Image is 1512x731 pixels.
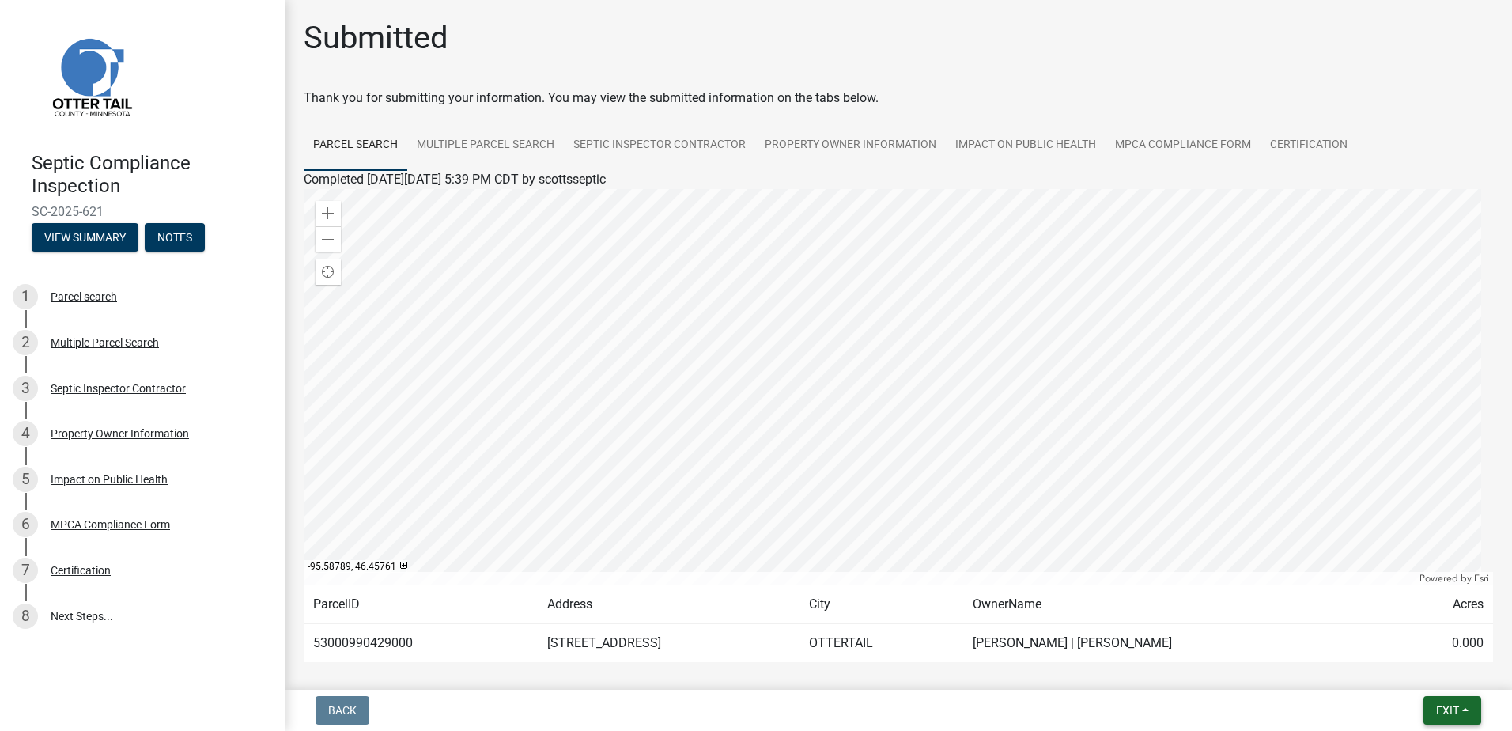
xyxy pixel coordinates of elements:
[328,704,357,717] span: Back
[51,565,111,576] div: Certification
[316,201,341,226] div: Zoom in
[799,624,963,663] td: OTTERTAIL
[538,624,799,663] td: [STREET_ADDRESS]
[13,512,38,537] div: 6
[13,284,38,309] div: 1
[32,17,150,135] img: Otter Tail County, Minnesota
[13,376,38,401] div: 3
[316,226,341,252] div: Zoom out
[1436,704,1459,717] span: Exit
[51,519,170,530] div: MPCA Compliance Form
[407,120,564,171] a: Multiple Parcel Search
[145,232,205,244] wm-modal-confirm: Notes
[13,604,38,629] div: 8
[1106,120,1261,171] a: MPCA Compliance Form
[13,421,38,446] div: 4
[51,291,117,302] div: Parcel search
[304,89,1493,108] div: Thank you for submitting your information. You may view the submitted information on the tabs below.
[1416,572,1493,585] div: Powered by
[1423,696,1481,725] button: Exit
[13,467,38,492] div: 5
[1474,573,1489,584] a: Esri
[145,223,205,252] button: Notes
[51,428,189,439] div: Property Owner Information
[755,120,946,171] a: Property Owner Information
[51,337,159,348] div: Multiple Parcel Search
[1261,120,1357,171] a: Certification
[32,232,138,244] wm-modal-confirm: Summary
[304,624,538,663] td: 53000990429000
[538,585,799,624] td: Address
[51,383,186,394] div: Septic Inspector Contractor
[963,624,1393,663] td: [PERSON_NAME] | [PERSON_NAME]
[946,120,1106,171] a: Impact on Public Health
[32,223,138,252] button: View Summary
[1393,585,1493,624] td: Acres
[963,585,1393,624] td: OwnerName
[799,585,963,624] td: City
[564,120,755,171] a: Septic Inspector Contractor
[316,259,341,285] div: Find my location
[51,474,168,485] div: Impact on Public Health
[304,172,606,187] span: Completed [DATE][DATE] 5:39 PM CDT by scottsseptic
[32,152,272,198] h4: Septic Compliance Inspection
[32,204,253,219] span: SC-2025-621
[1393,624,1493,663] td: 0.000
[13,330,38,355] div: 2
[316,696,369,725] button: Back
[304,19,448,57] h1: Submitted
[304,120,407,171] a: Parcel search
[13,558,38,583] div: 7
[304,585,538,624] td: ParcelID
